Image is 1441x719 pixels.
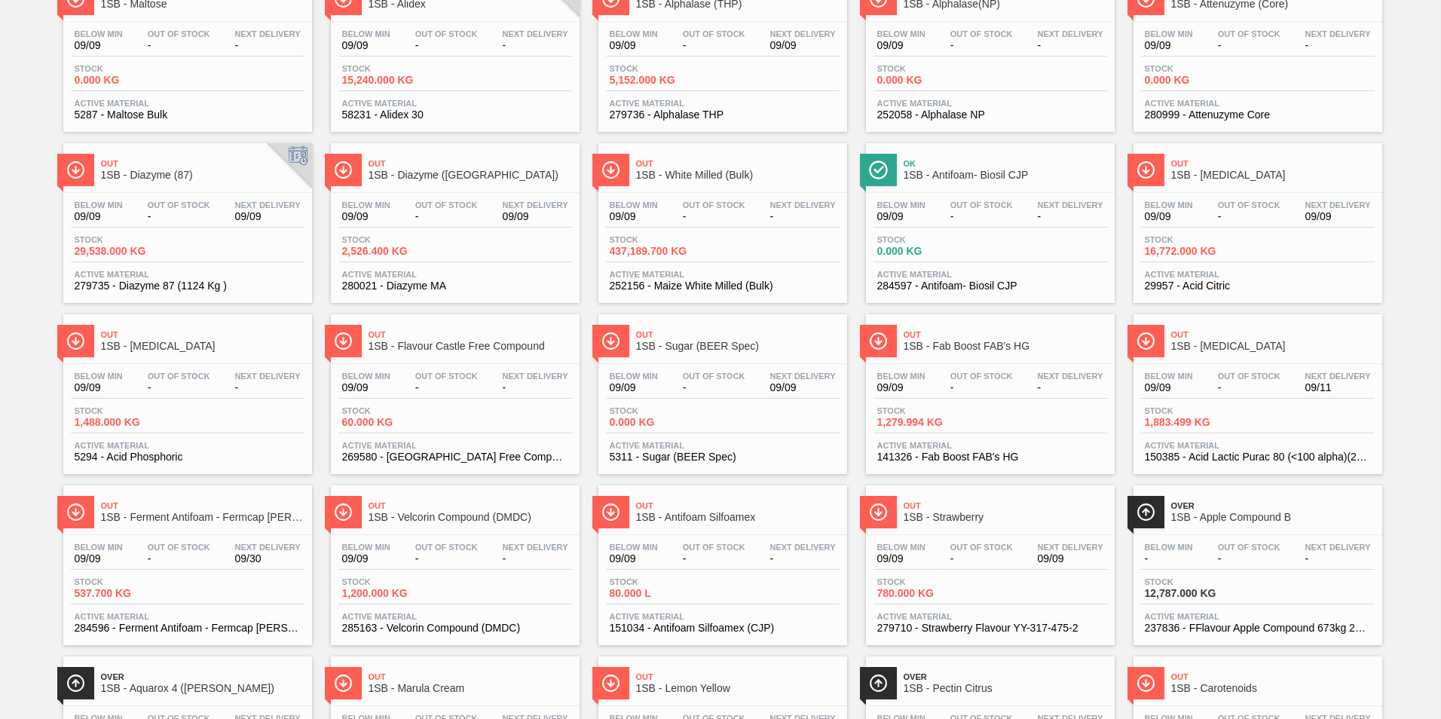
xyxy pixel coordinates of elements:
span: Stock [610,64,715,73]
span: Over [101,672,304,681]
span: Stock [342,64,448,73]
span: Next Delivery [1038,543,1103,552]
span: 252058 - Alphalase NP [877,109,1103,121]
span: Next Delivery [1038,29,1103,38]
img: Ícone [601,674,620,693]
span: - [415,553,478,564]
span: 1,488.000 KG [75,417,180,428]
span: 1SB - Strawberry [904,512,1107,523]
span: - [1038,40,1103,51]
span: 09/09 [877,211,925,222]
span: 0.000 KG [75,75,180,86]
span: Stock [610,577,715,586]
span: - [950,211,1013,222]
span: Stock [610,235,715,244]
img: Ícone [869,674,888,693]
span: 09/09 [1145,211,1193,222]
span: 09/09 [342,40,390,51]
span: Next Delivery [235,29,301,38]
span: Stock [342,577,448,586]
span: 1SB - Flavour Castle Free Compound [369,341,572,352]
span: 58231 - Alidex 30 [342,109,568,121]
span: 1SB - Citric Acid [1171,170,1375,181]
a: ÍconeOut1SB - [MEDICAL_DATA]Below Min09/09Out Of Stock-Next Delivery-Stock1,488.000 KGActive Mate... [52,303,320,474]
span: 09/09 [1305,211,1371,222]
a: ÍconeOut1SB - Diazyme ([GEOGRAPHIC_DATA])Below Min09/09Out Of Stock-Next Delivery09/09Stock2,526.... [320,132,587,303]
span: - [950,40,1013,51]
span: Active Material [342,441,568,450]
span: Next Delivery [503,372,568,381]
span: Out Of Stock [683,372,745,381]
span: Out [636,159,840,168]
span: Out Of Stock [950,200,1013,210]
span: Out [904,501,1107,510]
span: Next Delivery [770,372,836,381]
span: Below Min [75,29,123,38]
img: Ícone [334,674,353,693]
a: ÍconeOut1SB - Fab Boost FAB's HGBelow Min09/09Out Of Stock-Next Delivery-Stock1,279.994 KGActive ... [855,303,1122,474]
span: - [503,382,568,393]
span: Active Material [342,99,568,108]
span: 09/09 [75,553,123,564]
span: 1SB - Antifoam- Biosil CJP [904,170,1107,181]
span: Out Of Stock [950,372,1013,381]
span: Out [1171,672,1375,681]
span: 150385 - Acid Lactic Purac 80 (<100 alpha)(25kg) [1145,451,1371,463]
span: Ok [904,159,1107,168]
span: 09/09 [1145,382,1193,393]
span: Out Of Stock [683,29,745,38]
span: 09/09 [75,211,123,222]
span: Next Delivery [770,543,836,552]
span: 279736 - Alphalase THP [610,109,836,121]
span: 12,787.000 KG [1145,588,1250,599]
span: 09/09 [610,211,658,222]
span: Stock [877,406,983,415]
span: 1SB - Ferment Antifoam - Fermcap Kerry [101,512,304,523]
span: - [683,553,745,564]
span: 1,883.499 KG [1145,417,1250,428]
span: 09/09 [610,553,658,564]
span: Stock [610,406,715,415]
span: 09/09 [342,553,390,564]
span: Next Delivery [1038,372,1103,381]
span: 1SB - Aquarox 4 (Rosemary) [101,683,304,694]
span: Below Min [1145,29,1193,38]
span: Active Material [1145,99,1371,108]
span: Below Min [1145,372,1193,381]
span: Next Delivery [235,200,301,210]
span: Below Min [342,543,390,552]
span: 5294 - Acid Phosphoric [75,451,301,463]
span: Below Min [877,372,925,381]
a: ÍconeOut1SB - [MEDICAL_DATA]Below Min09/09Out Of Stock-Next Delivery09/11Stock1,883.499 KGActive ... [1122,303,1390,474]
span: Out [636,330,840,339]
span: 09/09 [342,211,390,222]
span: 09/09 [503,211,568,222]
span: 2,526.400 KG [342,246,448,257]
span: Below Min [342,372,390,381]
a: ÍconeOut1SB - [MEDICAL_DATA]Below Min09/09Out Of Stock-Next Delivery09/09Stock16,772.000 KGActive... [1122,132,1390,303]
a: ÍconeOk1SB - Antifoam- Biosil CJPBelow Min09/09Out Of Stock-Next Delivery-Stock0.000 KGActive Mat... [855,132,1122,303]
span: Stock [75,577,180,586]
span: Next Delivery [770,200,836,210]
span: - [770,211,836,222]
span: 09/09 [342,382,390,393]
img: Ícone [601,332,620,350]
span: 09/09 [610,40,658,51]
span: Below Min [1145,200,1193,210]
a: ÍconeOut1SB - Ferment Antifoam - Fermcap [PERSON_NAME]Below Min09/09Out Of Stock-Next Delivery09/... [52,474,320,645]
a: ÍconeOut1SB - Antifoam SilfoamexBelow Min09/09Out Of Stock-Next Delivery-Stock80.000 LActive Mate... [587,474,855,645]
span: - [1305,40,1371,51]
span: 1SB - Diazyme (87) [101,170,304,181]
span: 1SB - Diazyme (MA) [369,170,572,181]
span: 09/09 [877,40,925,51]
span: - [148,553,210,564]
span: 1,279.994 KG [877,417,983,428]
span: 09/11 [1305,382,1371,393]
span: Out Of Stock [1218,29,1280,38]
img: Ícone [334,161,353,179]
span: Next Delivery [1305,543,1371,552]
span: 09/09 [610,382,658,393]
span: 537.700 KG [75,588,180,599]
span: 5287 - Maltose Bulk [75,109,301,121]
span: Below Min [610,200,658,210]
